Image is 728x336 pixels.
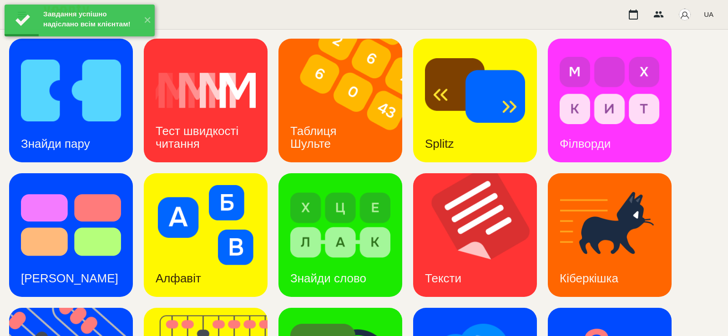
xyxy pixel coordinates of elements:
div: Завдання успішно надіслано всім клієнтам! [43,9,136,29]
h3: Тест швидкості читання [156,124,242,150]
a: АлфавітАлфавіт [144,173,268,297]
img: Splitz [425,50,525,130]
h3: Тексти [425,271,461,285]
button: UA [700,6,717,23]
img: Тексти [413,173,548,297]
span: UA [704,10,713,19]
h3: Знайди слово [290,271,366,285]
h3: Splitz [425,137,454,150]
a: ТекстиТексти [413,173,537,297]
img: Кіберкішка [560,185,660,265]
img: Знайди пару [21,50,121,130]
img: Тест швидкості читання [156,50,256,130]
a: SplitzSplitz [413,39,537,162]
img: Знайди слово [290,185,390,265]
img: Таблиця Шульте [278,39,414,162]
img: Алфавіт [156,185,256,265]
h3: Знайди пару [21,137,90,150]
h3: Таблиця Шульте [290,124,340,150]
a: ФілвордиФілворди [548,39,672,162]
h3: [PERSON_NAME] [21,271,118,285]
a: Таблиця ШультеТаблиця Шульте [278,39,402,162]
img: Філворди [560,50,660,130]
a: Знайди паруЗнайди пару [9,39,133,162]
a: КіберкішкаКіберкішка [548,173,672,297]
h3: Кіберкішка [560,271,618,285]
img: avatar_s.png [678,8,691,21]
a: Тест Струпа[PERSON_NAME] [9,173,133,297]
img: Тест Струпа [21,185,121,265]
h3: Алфавіт [156,271,201,285]
a: Знайди словоЗнайди слово [278,173,402,297]
h3: Філворди [560,137,611,150]
a: Тест швидкості читанняТест швидкості читання [144,39,268,162]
